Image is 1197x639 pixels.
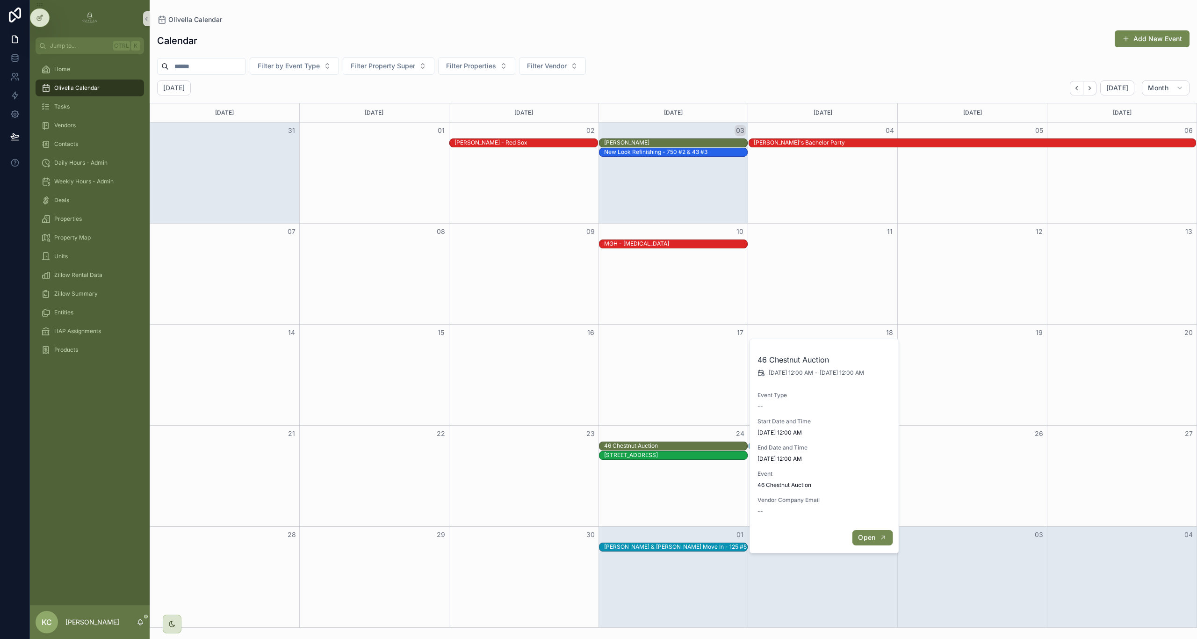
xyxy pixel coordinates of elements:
[54,215,82,223] span: Properties
[42,617,52,628] span: KC
[36,304,144,321] a: Entities
[1033,529,1045,540] button: 03
[50,42,109,50] span: Jump to...
[757,496,892,504] span: Vendor Company Email
[604,240,669,248] div: MGH - Bone Marrow Biopsy
[286,327,297,338] button: 14
[36,229,144,246] a: Property Map
[1070,81,1083,95] button: Back
[54,159,108,167] span: Daily Hours - Admin
[36,80,144,96] a: Olivella Calendar
[604,543,747,551] div: [PERSON_NAME] & [PERSON_NAME] Move In - 125 #5
[604,240,669,247] div: MGH - [MEDICAL_DATA]
[604,138,649,147] div: Keith - Spencer
[54,140,78,148] span: Contacts
[1183,529,1194,540] button: 04
[585,226,596,237] button: 09
[36,154,144,171] a: Daily Hours - Admin
[527,61,567,71] span: Filter Vendor
[54,103,70,110] span: Tasks
[151,103,298,122] div: [DATE]
[1142,80,1190,95] button: Month
[132,42,139,50] span: K
[1183,428,1194,439] button: 27
[757,508,763,515] span: --
[343,57,434,75] button: Select Button
[36,37,144,54] button: Jump to...CtrlK
[54,84,100,92] span: Olivella Calendar
[1033,125,1045,136] button: 05
[1083,81,1096,95] button: Next
[113,41,130,51] span: Ctrl
[36,323,144,340] a: HAP Assignments
[30,54,150,370] div: scrollable content
[36,98,144,115] a: Tasks
[604,451,658,459] div: [STREET_ADDRESS]
[286,428,297,439] button: 21
[286,226,297,237] button: 07
[1183,327,1194,338] button: 20
[757,392,892,399] span: Event Type
[1100,80,1134,95] button: [DATE]
[301,103,447,122] div: [DATE]
[82,11,97,26] img: App logo
[435,226,447,237] button: 08
[36,267,144,283] a: Zillow Rental Data
[36,136,144,152] a: Contacts
[168,15,222,24] span: Olivella Calendar
[1033,327,1045,338] button: 19
[1183,125,1194,136] button: 06
[585,428,596,439] button: 23
[604,451,658,459] div: 155 Quincy Ave Closing
[157,34,197,47] h1: Calendar
[36,211,144,227] a: Properties
[735,125,746,136] button: 03
[54,271,102,279] span: Zillow Rental Data
[258,61,320,71] span: Filter by Event Type
[65,617,119,627] p: [PERSON_NAME]
[54,327,101,335] span: HAP Assignments
[769,369,813,377] span: [DATE] 12:00 AM
[604,139,649,146] div: [PERSON_NAME]
[884,327,895,338] button: 18
[757,418,892,425] span: Start Date and Time
[451,103,597,122] div: [DATE]
[735,529,746,540] button: 01
[852,530,893,545] a: Open
[1115,30,1190,47] button: Add New Event
[1033,226,1045,237] button: 12
[604,148,707,156] div: New Look Refinishing - 750 #2 & 43 #3
[250,57,339,75] button: Select Button
[1183,226,1194,237] button: 13
[435,529,447,540] button: 29
[435,428,447,439] button: 22
[435,125,447,136] button: 01
[54,253,68,260] span: Units
[858,533,875,542] span: Open
[754,138,845,147] div: Gus's Bachelor Party
[757,470,892,478] span: Event
[884,125,895,136] button: 04
[815,369,818,377] span: -
[454,139,527,146] div: [PERSON_NAME] - Red Sox
[754,139,845,146] div: [PERSON_NAME]'s Bachelor Party
[735,327,746,338] button: 17
[54,309,73,316] span: Entities
[36,61,144,78] a: Home
[519,57,586,75] button: Select Button
[1049,103,1195,122] div: [DATE]
[757,354,892,365] h2: 46 Chestnut Auction
[757,455,892,463] span: [DATE] 12:00 AM
[604,442,658,450] div: 46 Chestnut Auction
[54,346,78,354] span: Products
[36,285,144,302] a: Zillow Summary
[36,117,144,134] a: Vendors
[446,61,496,71] span: Filter Properties
[150,103,1197,628] div: Month View
[36,248,144,265] a: Units
[286,529,297,540] button: 28
[757,481,892,489] span: 46 Chestnut Auction
[585,125,596,136] button: 02
[757,444,892,451] span: End Date and Time
[757,403,763,410] span: --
